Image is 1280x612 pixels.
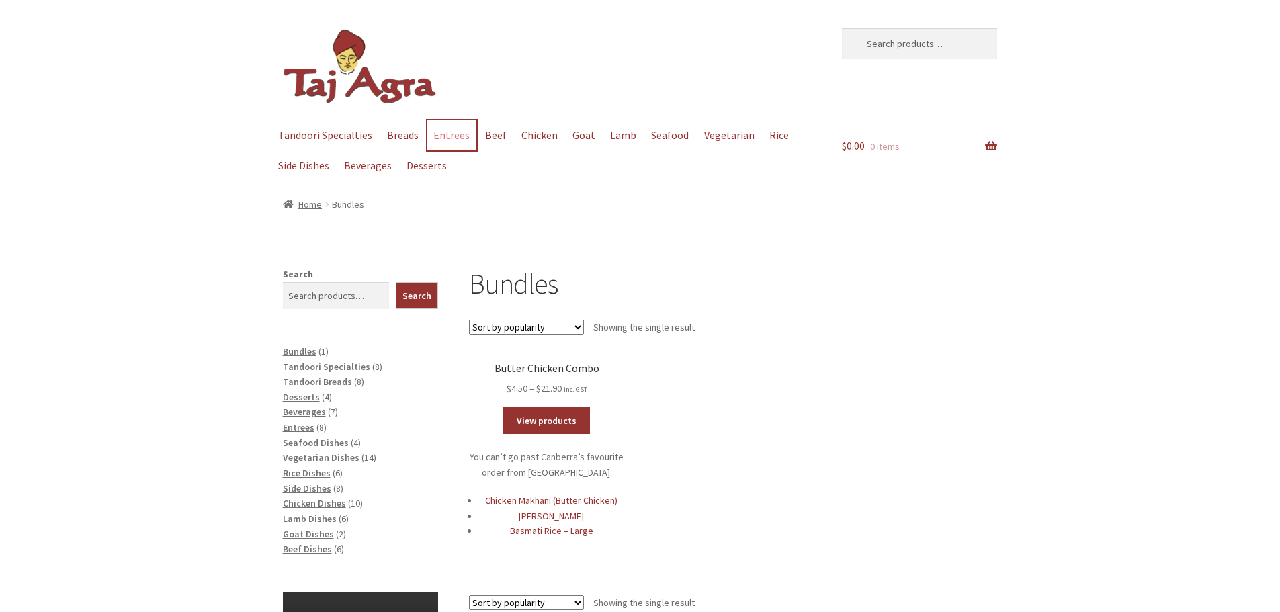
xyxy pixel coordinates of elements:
[337,543,341,555] span: 6
[593,316,695,338] p: Showing the single result
[564,385,587,394] small: inc. GST
[364,451,374,464] span: 14
[353,437,358,449] span: 4
[381,120,425,150] a: Breads
[469,595,584,610] select: Shop order
[842,28,997,59] input: Search products…
[515,120,564,150] a: Chicken
[283,437,349,449] a: Seafood Dishes
[645,120,695,150] a: Seafood
[283,28,437,105] img: Dickson | Taj Agra Indian Restaurant
[325,391,329,403] span: 4
[283,513,337,525] a: Lamb Dishes
[842,139,847,152] span: $
[478,120,513,150] a: Beef
[283,497,346,509] a: Chicken Dishes
[321,345,326,357] span: 1
[697,120,761,150] a: Vegetarian
[283,467,331,479] a: Rice Dishes
[604,120,643,150] a: Lamb
[469,362,624,396] a: Butter Chicken Combo inc. GST
[283,543,332,555] a: Beef Dishes
[283,197,998,212] nav: breadcrumbs
[519,510,584,522] a: [PERSON_NAME]
[529,382,534,394] span: –
[283,391,320,403] a: Desserts
[319,421,324,433] span: 8
[336,482,341,494] span: 8
[469,320,584,335] select: Shop order
[339,528,343,540] span: 2
[272,120,379,150] a: Tandoori Specialties
[469,267,997,301] h1: Bundles
[283,528,334,540] a: Goat Dishes
[335,467,340,479] span: 6
[272,150,336,181] a: Side Dishes
[396,282,438,309] button: Search
[338,150,398,181] a: Beverages
[357,376,361,388] span: 8
[763,120,795,150] a: Rice
[283,361,370,373] a: Tandoori Specialties
[842,139,865,152] span: 0.00
[283,451,359,464] a: Vegetarian Dishes
[283,376,352,388] a: Tandoori Breads
[842,120,997,173] a: $0.00 0 items
[427,120,476,150] a: Entrees
[283,282,390,309] input: Search products…
[283,268,313,280] label: Search
[469,449,624,480] p: You can’t go past Canberra’s favourite order from [GEOGRAPHIC_DATA].
[375,361,380,373] span: 8
[341,513,346,525] span: 6
[510,525,593,537] a: Basmati Rice – Large
[283,406,326,418] a: Beverages
[507,382,527,394] bdi: 4.50
[283,421,314,433] a: Entrees
[507,382,511,394] span: $
[503,407,590,434] a: View products in the “Butter Chicken Combo” group
[283,345,316,357] a: Bundles
[536,382,541,394] span: $
[283,198,323,210] a: Home
[331,406,335,418] span: 7
[485,494,617,507] a: Chicken Makhani (Butter Chicken)
[283,120,811,181] nav: Primary Navigation
[322,197,332,212] span: /
[870,140,900,152] span: 0 items
[283,482,331,494] a: Side Dishes
[566,120,601,150] a: Goat
[536,382,562,394] bdi: 21.90
[400,150,454,181] a: Desserts
[469,362,624,375] h2: Butter Chicken Combo
[351,497,360,509] span: 10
